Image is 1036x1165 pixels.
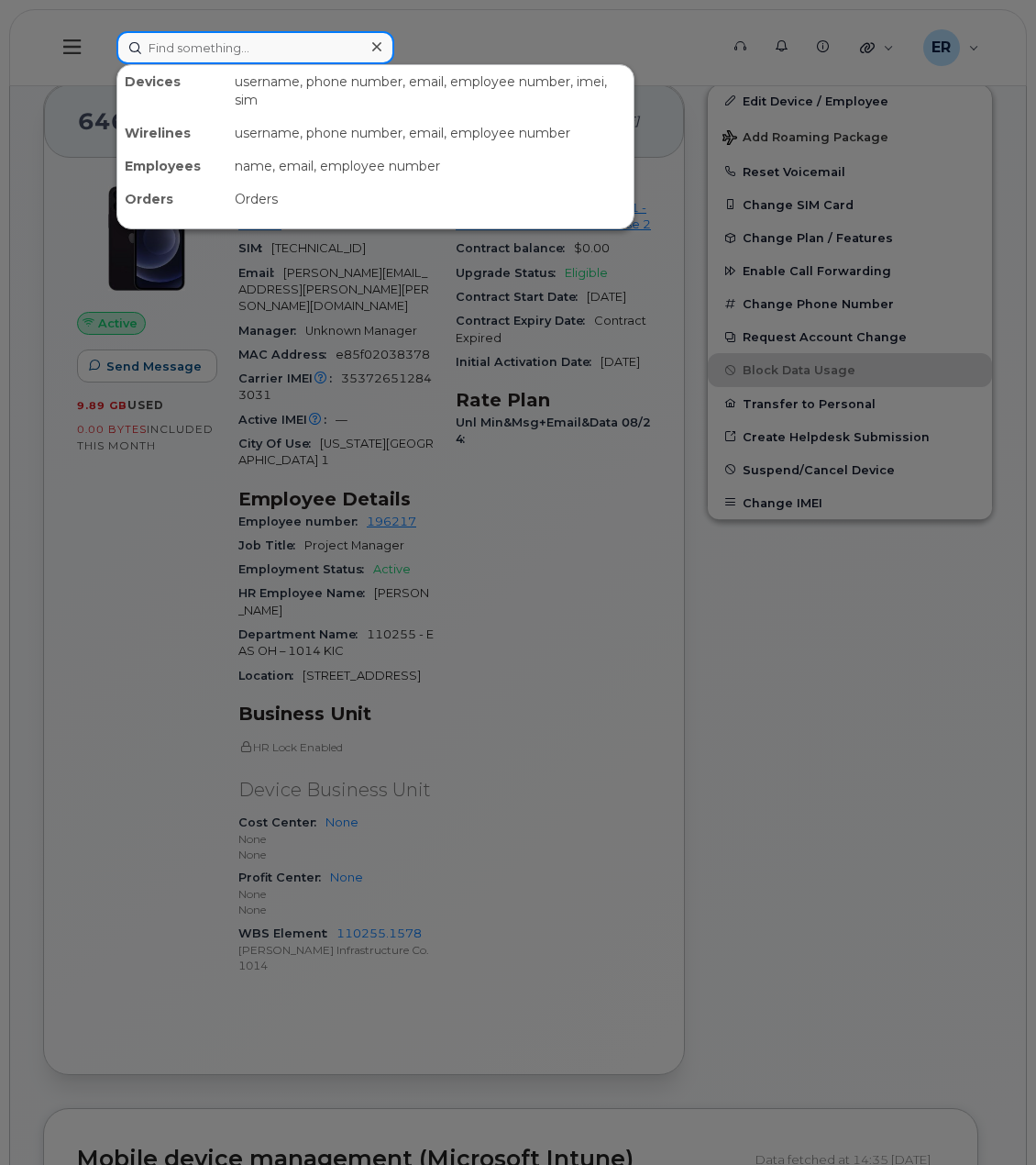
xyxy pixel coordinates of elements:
[227,150,634,183] div: name, email, employee number
[116,31,394,64] input: Find something...
[117,116,227,150] div: Wirelines
[227,65,634,116] div: username, phone number, email, employee number, imei, sim
[227,183,634,216] div: Orders
[956,1085,1022,1151] iframe: Messenger Launcher
[117,183,227,216] div: Orders
[117,150,227,183] div: Employees
[117,65,227,116] div: Devices
[227,116,634,150] div: username, phone number, email, employee number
